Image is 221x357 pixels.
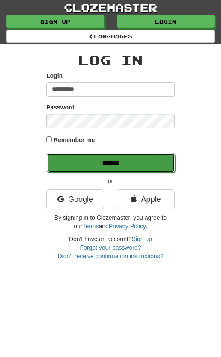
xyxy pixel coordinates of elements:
label: Login [46,71,63,80]
p: or [46,177,175,185]
label: Password [46,103,75,112]
a: Apple [117,189,175,209]
a: Privacy Policy [109,223,146,230]
a: Sign up [132,236,152,242]
a: Sign up [6,15,104,28]
a: Didn't receive confirmation instructions? [57,253,163,260]
h2: Log In [46,53,175,67]
label: Remember me [54,136,95,144]
a: Google [46,189,104,209]
a: Terms [82,223,99,230]
p: By signing in to Clozemaster, you agree to our and . [46,213,175,230]
a: Login [117,15,215,28]
a: Forgot your password? [80,244,141,251]
div: Don't have an account? [46,235,175,260]
a: Languages [6,30,215,43]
